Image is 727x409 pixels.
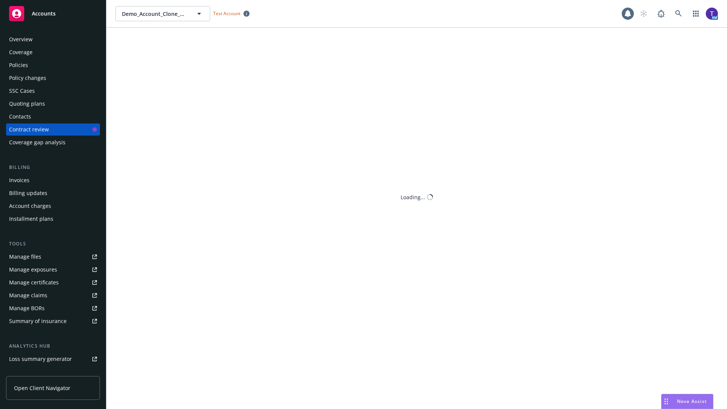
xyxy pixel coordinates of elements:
a: Loss summary generator [6,353,100,365]
a: Contacts [6,111,100,123]
img: photo [706,8,718,20]
a: Account charges [6,200,100,212]
a: Summary of insurance [6,315,100,327]
span: Test Account [210,9,253,17]
a: Invoices [6,174,100,186]
span: Open Client Navigator [14,384,70,392]
div: Loading... [401,193,425,201]
span: Test Account [213,10,240,17]
span: Nova Assist [677,398,707,404]
a: Coverage [6,46,100,58]
div: Manage files [9,251,41,263]
span: Accounts [32,11,56,17]
div: Contract review [9,123,49,136]
div: Manage BORs [9,302,45,314]
div: Loss summary generator [9,353,72,365]
a: Start snowing [636,6,651,21]
div: Quoting plans [9,98,45,110]
div: Coverage gap analysis [9,136,66,148]
div: Policy changes [9,72,46,84]
a: Manage files [6,251,100,263]
div: Overview [9,33,33,45]
a: Report a Bug [654,6,669,21]
a: Switch app [688,6,704,21]
div: Manage exposures [9,264,57,276]
a: Contract review [6,123,100,136]
a: Manage BORs [6,302,100,314]
a: Policies [6,59,100,71]
a: Installment plans [6,213,100,225]
div: Billing updates [9,187,47,199]
div: Summary of insurance [9,315,67,327]
a: Policy changes [6,72,100,84]
button: Nova Assist [661,394,713,409]
div: Analytics hub [6,342,100,350]
div: Tools [6,240,100,248]
span: Demo_Account_Clone_QA_CR_Tests_Demo [122,10,187,18]
div: Account charges [9,200,51,212]
a: Accounts [6,3,100,24]
a: Manage claims [6,289,100,301]
a: Overview [6,33,100,45]
div: Manage certificates [9,276,59,289]
div: Invoices [9,174,30,186]
a: Manage exposures [6,264,100,276]
div: Drag to move [661,394,671,409]
div: Coverage [9,46,33,58]
a: Manage certificates [6,276,100,289]
div: Billing [6,164,100,171]
a: SSC Cases [6,85,100,97]
div: SSC Cases [9,85,35,97]
a: Search [671,6,686,21]
button: Demo_Account_Clone_QA_CR_Tests_Demo [115,6,210,21]
a: Billing updates [6,187,100,199]
a: Quoting plans [6,98,100,110]
a: Coverage gap analysis [6,136,100,148]
div: Policies [9,59,28,71]
div: Contacts [9,111,31,123]
div: Manage claims [9,289,47,301]
div: Installment plans [9,213,53,225]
